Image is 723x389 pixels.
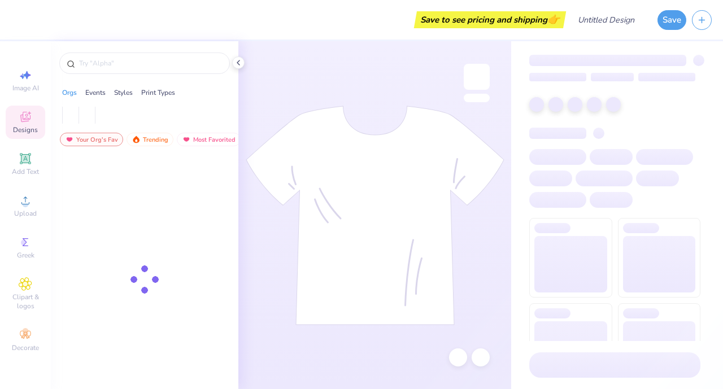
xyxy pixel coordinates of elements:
[12,343,39,352] span: Decorate
[62,88,77,98] div: Orgs
[246,106,504,325] img: tee-skeleton.svg
[78,58,223,69] input: Try "Alpha"
[127,133,173,146] div: Trending
[114,88,133,98] div: Styles
[417,11,563,28] div: Save to see pricing and shipping
[60,133,123,146] div: Your Org's Fav
[132,136,141,143] img: trending.gif
[13,125,38,134] span: Designs
[547,12,560,26] span: 👉
[85,88,106,98] div: Events
[177,133,241,146] div: Most Favorited
[17,251,34,260] span: Greek
[12,167,39,176] span: Add Text
[182,136,191,143] img: most_fav.gif
[65,136,74,143] img: most_fav.gif
[141,88,175,98] div: Print Types
[6,292,45,311] span: Clipart & logos
[12,84,39,93] span: Image AI
[569,8,652,31] input: Untitled Design
[657,10,686,30] button: Save
[14,209,37,218] span: Upload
